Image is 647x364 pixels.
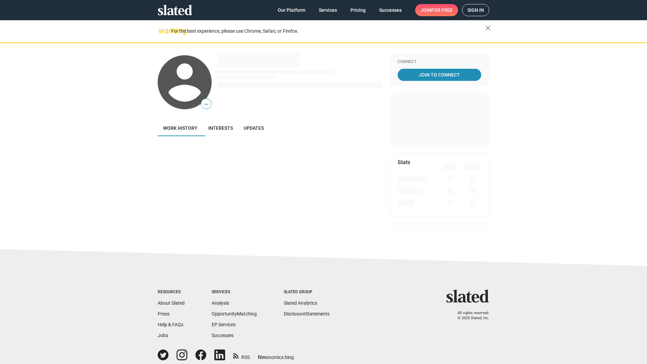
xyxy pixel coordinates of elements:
a: EP Services [212,322,236,327]
a: DisclosureStatements [284,311,330,316]
p: All rights reserved. © 2025 Slated, Inc. [451,311,489,321]
a: OpportunityMatching [212,311,257,316]
mat-icon: warning [158,27,166,35]
a: Press [158,311,170,316]
a: Work history [158,120,203,136]
a: Joinfor free [415,4,458,16]
mat-icon: close [484,24,492,32]
div: Slated Group [284,290,330,295]
a: Join To Connect [398,69,481,81]
a: Services [313,4,342,16]
mat-card-title: Stats [398,159,410,166]
a: Sign in [462,4,489,16]
span: Interests [208,125,233,131]
a: filmonomics blog [258,349,294,361]
span: Services [319,4,337,16]
span: — [201,100,211,109]
a: Help & FAQs [158,322,183,327]
a: Updates [238,120,269,136]
a: Successes [212,333,234,338]
span: Updates [244,125,264,131]
a: Interests [203,120,238,136]
span: Join To Connect [399,69,480,81]
a: Jobs [158,333,168,338]
a: Slated Analytics [284,300,317,306]
a: Successes [374,4,407,16]
span: Sign in [467,4,484,16]
a: About Slated [158,300,185,306]
a: Our Platform [272,4,311,16]
span: Pricing [350,4,366,16]
span: Work history [163,125,197,131]
div: For the best experience, please use Chrome, Safari, or Firefox. [171,27,485,36]
div: Services [212,290,257,295]
a: Analysis [212,300,229,306]
div: Connect [398,59,481,65]
div: Resources [158,290,185,295]
span: Successes [379,4,402,16]
span: film [258,355,266,360]
span: for free [431,4,453,16]
a: RSS [233,350,250,361]
span: Join [421,4,453,16]
span: Our Platform [278,4,305,16]
a: Pricing [345,4,371,16]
